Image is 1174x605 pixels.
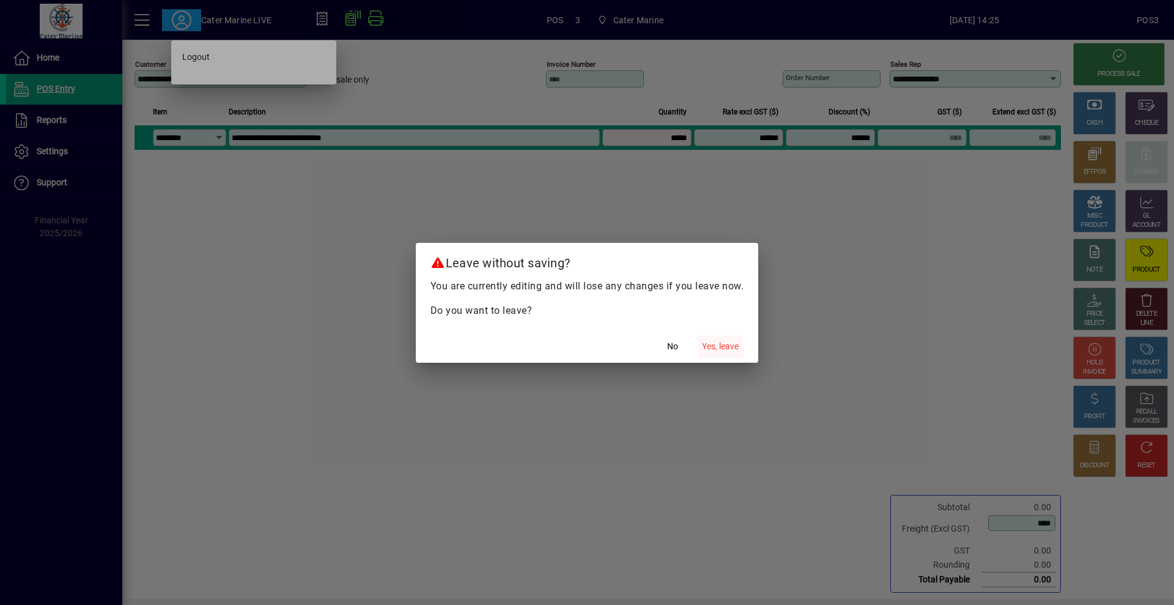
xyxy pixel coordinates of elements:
[653,336,692,358] button: No
[430,279,744,294] p: You are currently editing and will lose any changes if you leave now.
[702,340,739,353] span: Yes, leave
[697,336,744,358] button: Yes, leave
[667,340,678,353] span: No
[416,243,759,278] h2: Leave without saving?
[430,303,744,318] p: Do you want to leave?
